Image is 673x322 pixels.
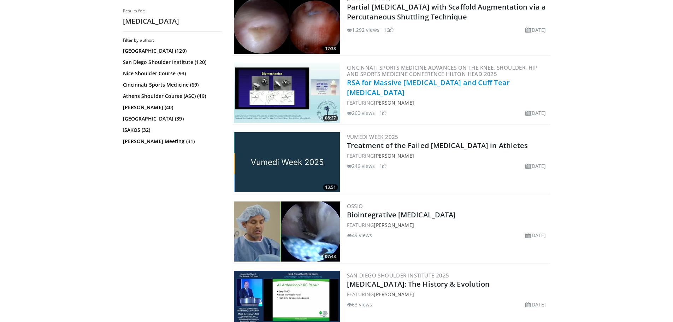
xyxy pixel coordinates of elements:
h2: [MEDICAL_DATA] [123,17,222,26]
span: 17:38 [323,46,338,52]
li: [DATE] [525,162,546,170]
p: Results for: [123,8,222,14]
a: [GEOGRAPHIC_DATA] (120) [123,47,220,54]
a: San Diego Shoulder Institute 2025 [347,272,449,279]
li: [DATE] [525,232,546,239]
span: 08:27 [323,115,338,121]
a: Treatment of the Failed [MEDICAL_DATA] in Athletes [347,141,528,150]
a: San Diego Shoulder Institute (120) [123,59,220,66]
a: Partial [MEDICAL_DATA] with Scaffold Augmentation via a Percutaneous Shuttling Technique [347,2,546,22]
a: [PERSON_NAME] [374,222,414,228]
a: ISAKOS (32) [123,127,220,134]
a: [PERSON_NAME] [374,152,414,159]
li: 1 [379,109,386,117]
a: [PERSON_NAME] [374,291,414,298]
img: 3fbd5ba4-9555-46dd-8132-c1644086e4f5.300x170_q85_crop-smart_upscale.jpg [234,201,340,262]
a: [PERSON_NAME] Meeting (31) [123,138,220,145]
li: [DATE] [525,109,546,117]
div: FEATURING [347,221,549,229]
li: 16 [384,26,394,34]
li: [DATE] [525,26,546,34]
a: 07:43 [234,201,340,262]
li: [DATE] [525,301,546,308]
li: 1 [379,162,386,170]
span: 07:43 [323,253,338,260]
a: Cincinnati Sports Medicine (69) [123,81,220,88]
a: Biointegrative [MEDICAL_DATA] [347,210,456,219]
div: FEATURING [347,99,549,106]
span: 13:51 [323,184,338,191]
a: Vumedi Week 2025 [347,133,399,140]
img: ee02e150-89ee-4ba2-9276-88a8de378782.jpg.300x170_q85_crop-smart_upscale.jpg [234,132,340,192]
div: FEATURING [347,152,549,159]
a: 08:27 [234,63,340,123]
a: [PERSON_NAME] (40) [123,104,220,111]
a: Athens Shoulder Course (ASC) (49) [123,93,220,100]
a: 13:51 [234,132,340,192]
a: RSA for Massive [MEDICAL_DATA] and Cuff Tear [MEDICAL_DATA] [347,78,510,97]
a: Cincinnati Sports Medicine Advances on the Knee, Shoulder, Hip and Sports Medicine Conference Hil... [347,64,538,77]
a: [GEOGRAPHIC_DATA] (39) [123,115,220,122]
h3: Filter by author: [123,37,222,43]
li: 49 views [347,232,372,239]
li: 63 views [347,301,372,308]
a: [PERSON_NAME] [374,99,414,106]
li: 260 views [347,109,375,117]
a: OSSIO [347,203,363,210]
div: FEATURING [347,291,549,298]
a: Nice Shoulder Course (93) [123,70,220,77]
a: [MEDICAL_DATA]: The History & Evolution [347,279,490,289]
li: 1,292 views [347,26,379,34]
li: 246 views [347,162,375,170]
img: 85f4fed4-503f-4d39-a2ba-fbcfe44cb01a.300x170_q85_crop-smart_upscale.jpg [234,63,340,123]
